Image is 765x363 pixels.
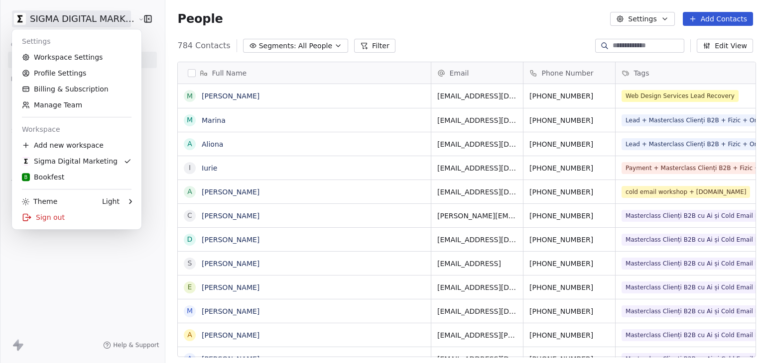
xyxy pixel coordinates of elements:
div: Settings [16,33,137,49]
a: Workspace Settings [16,49,137,65]
a: Profile Settings [16,65,137,81]
a: Billing & Subscription [16,81,137,97]
img: Favicon.jpg [22,157,30,165]
div: Workspace [16,121,137,137]
div: Theme [22,196,57,206]
a: Manage Team [16,97,137,113]
div: Add new workspace [16,137,137,153]
div: Sigma Digital Marketing [22,156,118,166]
span: B [24,174,28,181]
div: Sign out [16,209,137,225]
div: Bookfest [22,172,64,182]
div: Light [102,196,120,206]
